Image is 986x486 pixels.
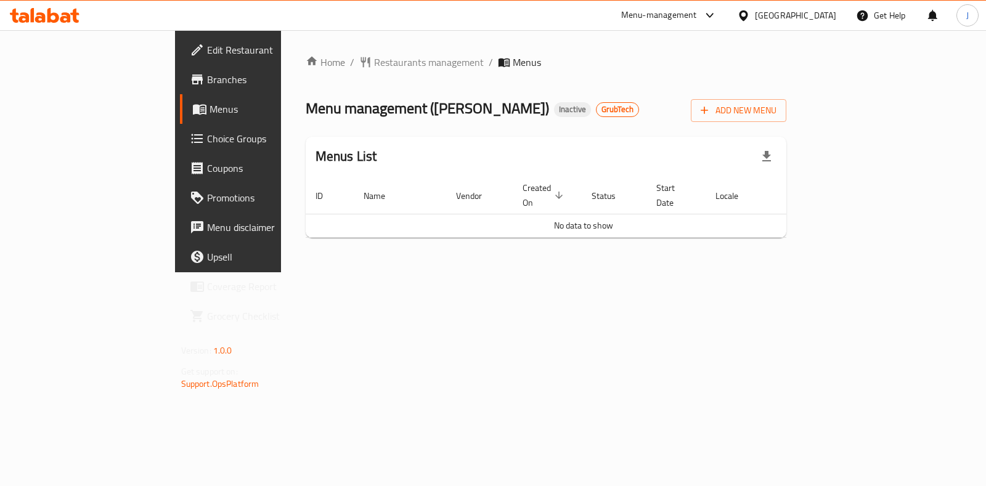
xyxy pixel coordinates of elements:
[489,55,493,70] li: /
[621,8,697,23] div: Menu-management
[456,188,498,203] span: Vendor
[316,188,339,203] span: ID
[207,220,330,235] span: Menu disclaimer
[523,180,567,210] span: Created On
[207,249,330,264] span: Upsell
[181,376,259,392] a: Support.OpsPlatform
[180,65,340,94] a: Branches
[207,43,330,57] span: Edit Restaurant
[207,279,330,294] span: Coverage Report
[180,272,340,301] a: Coverage Report
[180,213,340,242] a: Menu disclaimer
[691,99,786,122] button: Add New Menu
[213,342,232,358] span: 1.0.0
[180,153,340,183] a: Coupons
[180,242,340,272] a: Upsell
[350,55,354,70] li: /
[181,342,211,358] span: Version:
[554,104,591,115] span: Inactive
[207,309,330,323] span: Grocery Checklist
[180,124,340,153] a: Choice Groups
[554,217,613,233] span: No data to show
[755,9,836,22] div: [GEOGRAPHIC_DATA]
[306,177,862,238] table: enhanced table
[210,102,330,116] span: Menus
[180,301,340,331] a: Grocery Checklist
[592,188,632,203] span: Status
[359,55,484,70] a: Restaurants management
[752,142,781,171] div: Export file
[180,35,340,65] a: Edit Restaurant
[966,9,969,22] span: J
[180,94,340,124] a: Menus
[701,103,776,118] span: Add New Menu
[306,94,549,122] span: Menu management ( [PERSON_NAME] )
[207,190,330,205] span: Promotions
[316,147,377,166] h2: Menus List
[513,55,541,70] span: Menus
[597,104,638,115] span: GrubTech
[656,180,691,210] span: Start Date
[769,177,862,214] th: Actions
[374,55,484,70] span: Restaurants management
[180,183,340,213] a: Promotions
[181,363,238,379] span: Get support on:
[207,161,330,176] span: Coupons
[364,188,401,203] span: Name
[715,188,754,203] span: Locale
[554,102,591,117] div: Inactive
[207,72,330,87] span: Branches
[306,55,787,70] nav: breadcrumb
[207,131,330,146] span: Choice Groups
